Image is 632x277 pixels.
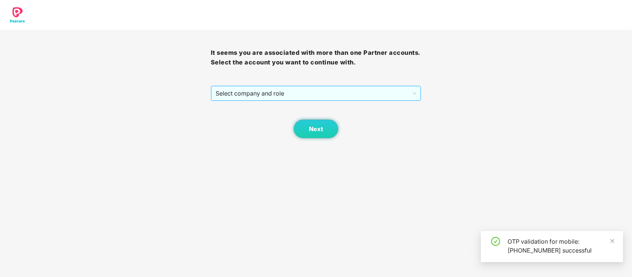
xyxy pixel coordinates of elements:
[309,126,323,133] span: Next
[216,86,417,100] span: Select company and role
[610,238,615,244] span: close
[211,48,422,67] h3: It seems you are associated with more than one Partner accounts. Select the account you want to c...
[491,237,500,246] span: check-circle
[294,120,338,138] button: Next
[508,237,614,255] div: OTP validation for mobile: [PHONE_NUMBER] successful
